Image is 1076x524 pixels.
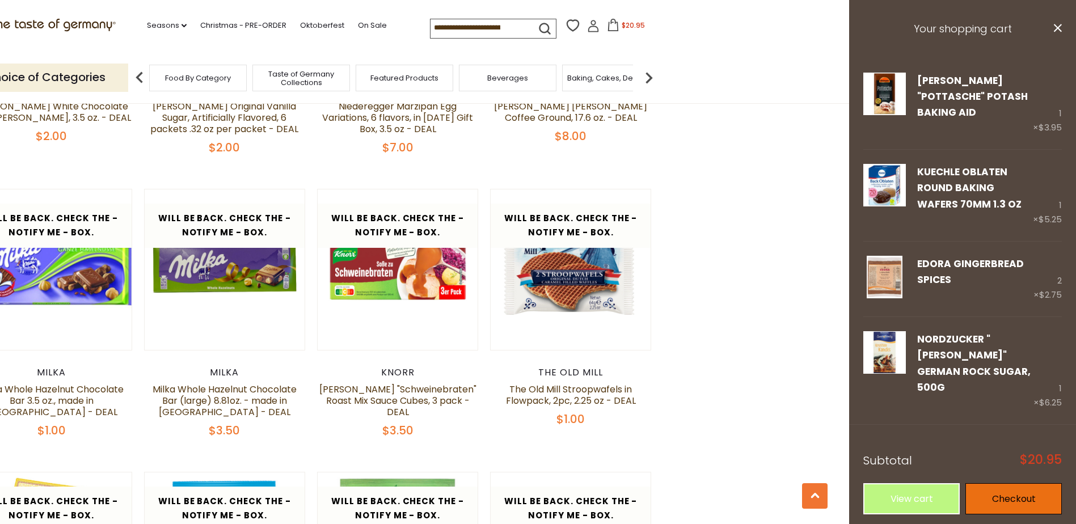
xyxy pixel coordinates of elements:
img: Knorr "Schweinebraten" Roast Mix Sauce Cubes, 3 pack - DEAL [318,189,478,350]
span: $6.25 [1039,396,1062,408]
img: Edora Gingerbread Spices [863,256,906,298]
a: [PERSON_NAME] [PERSON_NAME] Coffee Ground, 17.6 oz. - DEAL [494,100,647,124]
a: Nordzucker "[PERSON_NAME]" German Rock Sugar, 500g [917,332,1031,394]
img: next arrow [638,66,660,89]
img: Ostmann "Pottasche" Potash Baking Aid [863,73,906,115]
a: [PERSON_NAME] "Pottasche" Potash Baking Aid [917,74,1028,120]
a: Edora Gingerbread Spices [863,256,906,302]
a: View cart [863,483,960,514]
div: The Old Mill [490,367,652,378]
span: $2.75 [1039,289,1062,301]
a: Checkout [965,483,1062,514]
a: Featured Products [370,74,438,82]
div: 1 × [1033,331,1062,410]
div: Knorr [317,367,479,378]
span: Subtotal [863,453,912,468]
div: Milka [144,367,306,378]
a: Kuechle Oblaten Round Baking Wafers 70mm 1.3 oz [917,165,1022,211]
img: Milka Whole Hazelnut Chocolate Bar (large) 8.81oz. - made in Austria - DEAL [145,189,305,350]
a: On Sale [358,19,387,32]
span: $7.00 [382,140,413,155]
span: $20.95 [1020,454,1062,466]
span: $20.95 [622,20,645,30]
span: $1.00 [556,411,585,427]
div: 1 × [1033,73,1062,136]
a: Christmas - PRE-ORDER [200,19,286,32]
a: Beverages [487,74,528,82]
a: Taste of Germany Collections [256,70,347,87]
a: Nordzucker "Kandis" German Rock Sugar, 500g [863,331,906,410]
a: Seasons [147,19,187,32]
a: Kuechle Oblaten Round Baking Wafers 70mm 1.3 oz [863,164,906,227]
span: $3.95 [1039,121,1062,133]
a: Food By Category [165,74,231,82]
a: Niederegger Marzipan Egg Variations, 6 flavors, in [DATE] Gift Box, 3.5 oz - DEAL [322,100,473,136]
img: previous arrow [128,66,151,89]
img: Nordzucker "Kandis" German Rock Sugar, 500g [863,331,906,374]
a: The Old Mill Stroopwafels in Flowpack, 2pc, 2.25 oz - DEAL [506,383,636,407]
a: Milka Whole Hazelnut Chocolate Bar (large) 8.81oz. - made in [GEOGRAPHIC_DATA] - DEAL [153,383,297,419]
span: $3.50 [209,422,240,438]
img: Kuechle Oblaten Round Baking Wafers 70mm 1.3 oz [863,164,906,206]
a: [PERSON_NAME] Original Vanilla Sugar, Artificially Flavored, 6 packets .32 oz per packet - DEAL [150,100,298,136]
a: Oktoberfest [300,19,344,32]
span: $8.00 [555,128,586,144]
a: Ostmann "Pottasche" Potash Baking Aid [863,73,906,136]
span: $2.00 [36,128,67,144]
a: Baking, Cakes, Desserts [567,74,655,82]
img: The Old Mill Stroopwafels in Flowpack, 2pc, 2.25 oz - DEAL [491,189,651,350]
a: [PERSON_NAME] "Schweinebraten" Roast Mix Sauce Cubes, 3 pack - DEAL [319,383,476,419]
span: $5.25 [1039,213,1062,225]
span: $1.00 [37,422,66,438]
span: $3.50 [382,422,413,438]
a: Edora Gingerbread Spices [917,257,1024,286]
button: $20.95 [602,19,650,36]
div: 1 × [1033,164,1062,227]
div: 2 × [1033,256,1062,302]
span: $2.00 [209,140,240,155]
